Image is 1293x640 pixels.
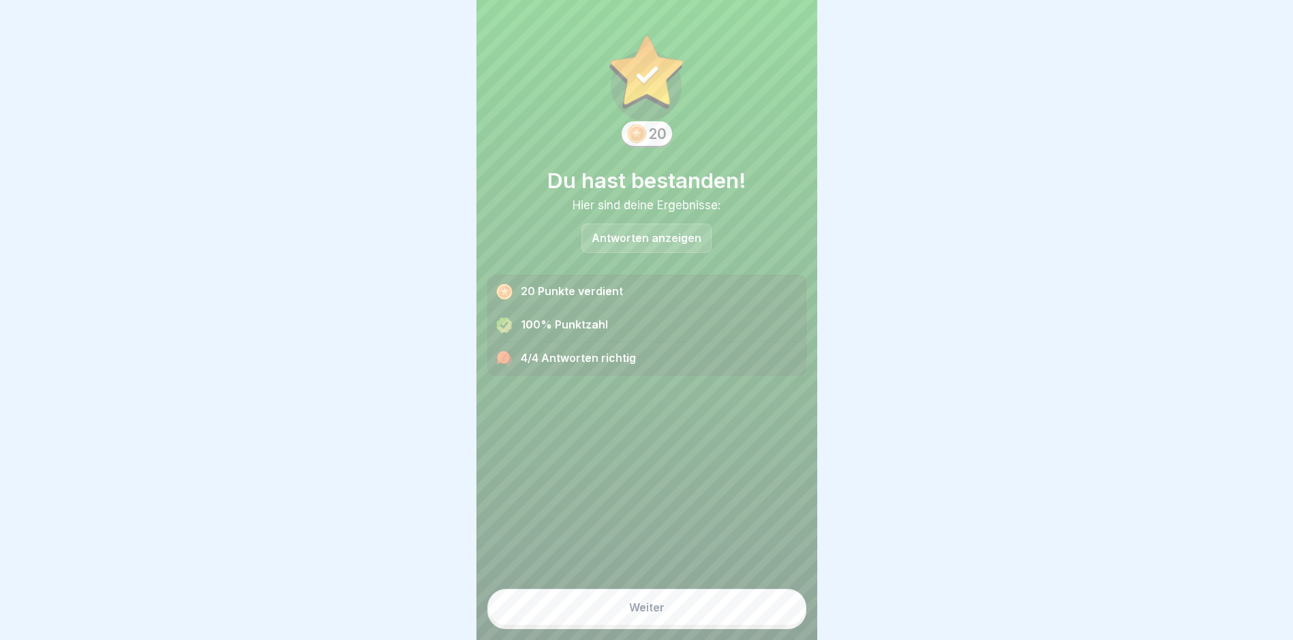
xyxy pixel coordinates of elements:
[487,168,806,193] h1: Du hast bestanden!
[592,232,701,244] p: Antworten anzeigen
[488,309,806,342] div: 100% Punktzahl
[488,342,806,375] div: 4/4 Antworten richtig
[629,601,665,613] div: Weiter
[649,125,667,142] div: 20
[487,198,806,212] div: Hier sind deine Ergebnisse:
[487,589,806,626] button: Weiter
[488,275,806,309] div: 20 Punkte verdient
